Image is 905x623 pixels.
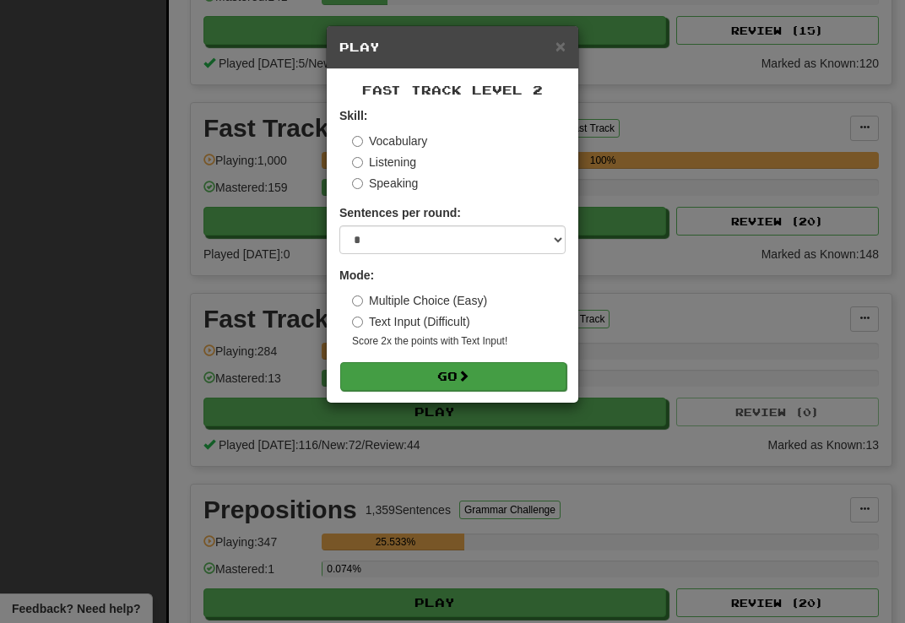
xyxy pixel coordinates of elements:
small: Score 2x the points with Text Input ! [352,334,566,349]
label: Sentences per round: [339,204,461,221]
input: Listening [352,157,363,168]
strong: Skill: [339,109,367,122]
input: Speaking [352,178,363,189]
button: Close [555,37,566,55]
input: Vocabulary [352,136,363,147]
label: Multiple Choice (Easy) [352,292,487,309]
label: Speaking [352,175,418,192]
span: × [555,36,566,56]
strong: Mode: [339,268,374,282]
h5: Play [339,39,566,56]
button: Go [340,362,566,391]
input: Text Input (Difficult) [352,317,363,328]
span: Fast Track Level 2 [362,83,543,97]
input: Multiple Choice (Easy) [352,295,363,306]
label: Listening [352,154,416,171]
label: Vocabulary [352,133,427,149]
label: Text Input (Difficult) [352,313,470,330]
